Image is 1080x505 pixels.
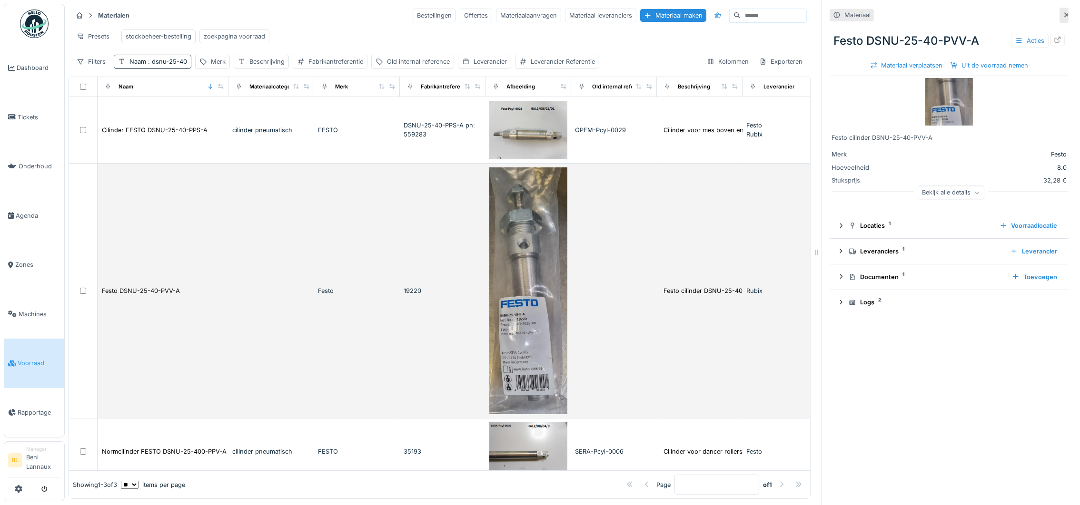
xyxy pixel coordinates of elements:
div: Cilinder voor mes boven en onderpapier OPEM [664,126,801,135]
div: Old internal reference [387,57,450,66]
div: Cilinder voor dancer rollers [PERSON_NAME] [664,447,795,456]
div: Presets [72,29,114,43]
img: Festo DSNU-25-40-PVV-A [925,78,973,126]
div: cilinder pneumatisch [232,447,310,456]
div: Merk [335,83,348,91]
a: Tickets [4,93,64,142]
span: Rubix [746,287,763,294]
div: Leverancier [474,57,507,66]
div: Leverancier [763,83,794,91]
div: Toevoegen [1008,271,1061,283]
div: 32,28 € [907,176,1067,185]
div: Festo [318,286,396,295]
div: Filters [72,55,110,68]
img: Normcilinder FESTO DSNU-25-400-PPV-A [489,422,567,481]
div: Voorraadlocatie [996,219,1061,232]
summary: Leveranciers1Leverancier [833,243,1065,260]
div: Afbeelding [506,83,535,91]
div: Festo cilinder DSNU-25-40-PVV-A [664,286,764,295]
div: stockbeheer-bestelling [126,32,191,41]
div: Leveranciers [849,247,1003,256]
div: DSNU-25-40-PPS-A pn: 559283 [404,121,482,139]
div: Logs [849,298,1057,307]
span: Voorraad [18,359,60,368]
span: Onderhoud [19,162,60,171]
div: Kolommen [703,55,753,68]
div: Festo DSNU-25-40-PVV-A [102,286,180,295]
div: 19220 [404,286,482,295]
div: zoekpagina voorraad [204,32,265,41]
a: Onderhoud [4,142,64,191]
summary: Logs2 [833,294,1065,311]
div: Beschrijving [678,83,710,91]
summary: Documenten1Toevoegen [833,268,1065,286]
a: Agenda [4,191,64,241]
div: Stuksprijs [832,176,903,185]
a: Machines [4,290,64,339]
span: Festo [746,448,762,455]
img: Badge_color-CXgf-gQk.svg [20,10,49,38]
div: Merk [832,150,903,159]
a: BL ManagerBeni Lannaux [8,446,60,477]
div: Naam [129,57,187,66]
span: Festo [746,122,762,129]
div: Old internal reference [592,83,649,91]
div: 8.0 [907,163,1067,172]
div: Festo cilinder DSNU-25-40-PVV-A [832,133,1067,142]
div: Fabrikantreferentie [308,57,363,66]
img: Festo DSNU-25-40-PVV-A [489,167,567,414]
div: Materiaal verplaatsen [866,59,947,72]
div: Locaties [849,221,992,230]
div: Bestellingen [413,9,456,22]
div: Hoeveelheid [832,163,903,172]
span: Dashboard [17,63,60,72]
div: Acties [1011,34,1049,48]
div: Leverancier [1007,245,1061,258]
div: Exporteren [755,55,807,68]
div: Merk [211,57,226,66]
span: Machines [19,310,60,319]
div: FESTO [318,126,396,135]
li: Beni Lannaux [26,446,60,475]
div: Fabrikantreferentie [421,83,470,91]
div: Festo DSNU-25-40-PVV-A [830,29,1069,53]
strong: of 1 [763,480,772,489]
a: Rapportage [4,388,64,437]
div: Materiaal maken [640,9,706,22]
div: Bekijk alle details [918,185,984,199]
span: Rubix [746,131,763,138]
a: Zones [4,240,64,290]
div: Offertes [460,9,492,22]
div: Cilinder FESTO DSNU-25-40-PPS-A [102,126,208,135]
div: Showing 1 - 3 of 3 [73,480,117,489]
div: SERA-Pcyl-0006 [575,447,653,456]
a: Dashboard [4,43,64,93]
div: Materiaal [844,10,871,19]
div: Documenten [849,272,1004,282]
span: Zones [15,260,60,269]
div: cilinder pneumatisch [232,126,310,135]
div: Materiaal leveranciers [565,9,636,22]
div: items per page [121,480,185,489]
div: Festo [907,150,1067,159]
div: Beschrijving [249,57,285,66]
div: Materiaalcategorie [249,83,297,91]
span: Agenda [16,211,60,220]
a: Voorraad [4,339,64,388]
div: Page [656,480,671,489]
div: Uit de voorraad nemen [947,59,1032,72]
li: BL [8,453,22,467]
strong: Materialen [94,11,133,20]
div: FESTO [318,447,396,456]
summary: Locaties1Voorraadlocatie [833,217,1065,234]
img: Cilinder FESTO DSNU-25-40-PPS-A [489,101,567,159]
div: Normcilinder FESTO DSNU-25-400-PPV-A [102,447,227,456]
div: Naam [119,83,133,91]
span: : dsnu-25-40 [146,58,187,65]
div: Manager [26,446,60,453]
span: Tickets [18,113,60,122]
div: Materiaalaanvragen [496,9,561,22]
div: OPEM-Pcyl-0029 [575,126,653,135]
div: Leverancier Referentie [531,57,595,66]
div: 35193 [404,447,482,456]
